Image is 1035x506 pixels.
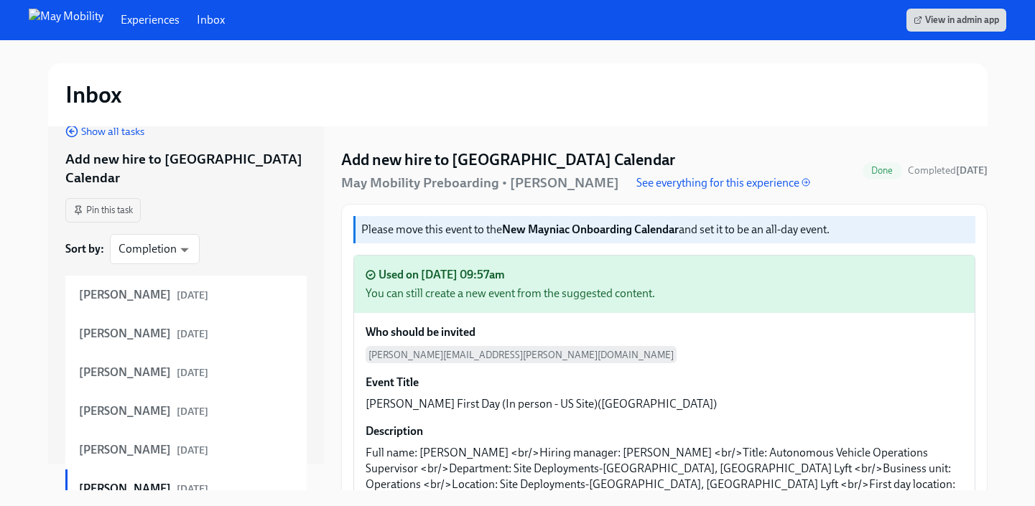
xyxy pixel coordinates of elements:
[863,165,902,176] span: Done
[908,164,988,177] span: Completed
[366,324,475,340] h6: Who should be invited
[65,392,307,431] a: [PERSON_NAME][DATE]
[177,289,208,301] span: October 2nd, 2025 12:11
[908,164,988,177] span: October 7th, 2025 09:57
[65,124,144,139] button: Show all tasks
[65,353,307,392] a: [PERSON_NAME][DATE]
[177,289,208,301] strong: [DATE]
[65,276,307,314] a: [PERSON_NAME][DATE]
[361,222,970,238] p: Please move this event to the and set it to be an all-day event.
[177,406,208,418] span: October 2nd, 2025 12:54
[65,198,141,222] button: Pin this task
[379,267,505,283] div: Used on [DATE] 09:57am
[177,328,208,340] strong: [DATE]
[65,431,307,469] a: [PERSON_NAME][DATE]
[65,123,144,139] a: Show all tasks
[29,9,103,32] img: May Mobility
[79,287,171,303] strong: [PERSON_NAME]
[65,314,307,353] a: [PERSON_NAME][DATE]
[73,203,133,217] span: Pin this task
[366,423,423,439] h6: Description
[906,9,1006,32] a: View in admin app
[177,444,208,456] span: October 2nd, 2025 12:55
[366,396,717,412] p: [PERSON_NAME] First Day (In person - US Site)([GEOGRAPHIC_DATA])
[65,150,307,187] div: Add new hire to [GEOGRAPHIC_DATA] Calendar
[79,481,171,497] strong: [PERSON_NAME]
[197,12,225,28] a: Inbox
[110,234,200,264] div: Completion
[366,375,419,390] h6: Event Title
[79,365,171,380] strong: [PERSON_NAME]
[341,149,675,171] h4: Add new hire to [GEOGRAPHIC_DATA] Calendar
[177,483,208,495] strong: [DATE]
[636,175,810,191] a: See everything for this experience
[914,13,999,27] span: View in admin app
[79,403,171,419] strong: [PERSON_NAME]
[65,80,122,109] h2: Inbox
[366,286,963,301] div: You can still create a new event from the suggested content.
[502,222,679,236] strong: New Mayniac Onboarding Calendar
[177,367,208,379] strong: [DATE]
[65,241,104,257] strong: Sort by :
[121,12,180,28] a: Experiences
[366,346,677,363] span: [PERSON_NAME][EMAIL_ADDRESS][PERSON_NAME][DOMAIN_NAME]
[79,442,171,458] strong: [PERSON_NAME]
[79,326,171,342] strong: [PERSON_NAME]
[177,406,208,418] strong: [DATE]
[341,174,619,192] h5: May Mobility Preboarding • [PERSON_NAME]
[177,444,208,456] strong: [DATE]
[177,483,208,495] span: October 7th, 2025 09:57
[956,164,988,177] strong: [DATE]
[177,328,208,340] span: October 2nd, 2025 12:53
